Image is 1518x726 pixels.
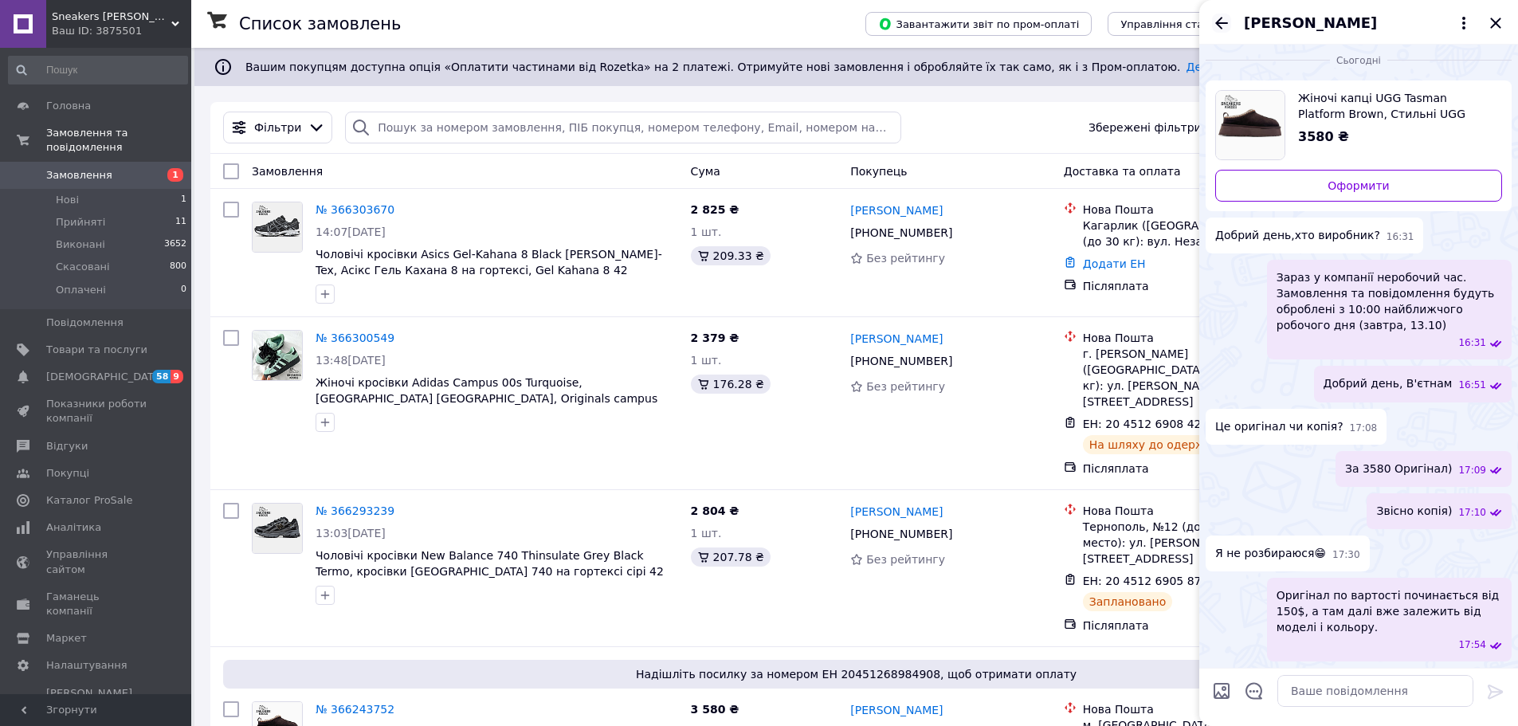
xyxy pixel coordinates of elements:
[1215,170,1502,202] a: Оформити
[46,168,112,182] span: Замовлення
[1244,681,1265,701] button: Відкрити шаблони відповідей
[1486,14,1505,33] button: Закрити
[1083,519,1307,567] div: Тернополь, №12 (до 30 кг на одно место): ул. [PERSON_NAME][STREET_ADDRESS]
[46,547,147,576] span: Управління сайтом
[1083,257,1146,270] a: Додати ЕН
[253,331,302,380] img: Фото товару
[1324,375,1453,392] span: Добрий день, В'єтнам
[252,330,303,381] a: Фото товару
[164,237,186,252] span: 3652
[1083,435,1245,454] div: На шляху до одержувача
[691,165,720,178] span: Cума
[254,120,301,135] span: Фільтри
[56,283,106,297] span: Оплачені
[691,332,739,344] span: 2 379 ₴
[1244,13,1377,33] span: [PERSON_NAME]
[1216,91,1285,159] img: 6291617872_w640_h640_zhenskie-tapochki-ugg.jpg
[170,260,186,274] span: 800
[46,316,124,330] span: Повідомлення
[345,112,900,143] input: Пошук за номером замовлення, ПІБ покупця, номером телефону, Email, номером накладної
[1277,269,1502,333] span: Зараз у компанії неробочий час. Замовлення та повідомлення будуть оброблені з 10:00 найближчого р...
[850,702,943,718] a: [PERSON_NAME]
[1083,503,1307,519] div: Нова Пошта
[316,376,657,421] a: Жіночі кросівки Adidas Campus 00s Turquoise, [GEOGRAPHIC_DATA] [GEOGRAPHIC_DATA], Originals campu...
[1083,202,1307,218] div: Нова Пошта
[229,666,1483,682] span: Надішліть посилку за номером ЕН 20451268984908, щоб отримати оплату
[1387,230,1414,244] span: 16:31 12.10.2025
[1298,129,1349,144] span: 3580 ₴
[691,547,771,567] div: 207.78 ₴
[253,504,302,553] img: Фото товару
[152,370,171,383] span: 58
[46,658,127,673] span: Налаштування
[316,248,662,277] a: Чоловічі кросівки Asics Gel-Kahana 8 Black [PERSON_NAME]-Tex, Асікс Гель Кахана 8 на гортексі, Ge...
[56,193,79,207] span: Нові
[1083,278,1307,294] div: Післяплата
[878,17,1079,31] span: Завантажити звіт по пром-оплаті
[1108,12,1255,36] button: Управління статусами
[1083,461,1307,477] div: Післяплата
[8,56,188,84] input: Пошук
[691,527,722,540] span: 1 шт.
[1206,52,1512,68] div: 12.10.2025
[1458,638,1486,652] span: 17:54 12.10.2025
[866,380,945,393] span: Без рейтингу
[691,375,771,394] div: 176.28 ₴
[316,203,394,216] a: № 366303670
[46,126,191,155] span: Замовлення та повідомлення
[252,503,303,554] a: Фото товару
[691,246,771,265] div: 209.33 ₴
[181,283,186,297] span: 0
[865,12,1092,36] button: Завантажити звіт по пром-оплаті
[850,331,943,347] a: [PERSON_NAME]
[46,493,132,508] span: Каталог ProSale
[46,466,89,481] span: Покупці
[253,202,302,252] img: Фото товару
[850,165,907,178] span: Покупець
[1083,701,1307,717] div: Нова Пошта
[1088,120,1205,135] span: Збережені фільтри:
[46,520,101,535] span: Аналітика
[1083,575,1216,587] span: ЕН: 20 4512 6905 8765
[847,350,955,372] div: [PHONE_NUMBER]
[1083,418,1216,430] span: ЕН: 20 4512 6908 4205
[866,553,945,566] span: Без рейтингу
[171,370,183,383] span: 9
[56,237,105,252] span: Виконані
[167,168,183,182] span: 1
[1458,379,1486,392] span: 16:51 12.10.2025
[691,354,722,367] span: 1 шт.
[1298,90,1489,122] span: Жіночі капці UGG Tasman Platform Brown, Стильні UGG Tazz Slipper коричневі замшеві на платформі
[1212,14,1231,33] button: Назад
[245,61,1256,73] span: Вашим покупцям доступна опція «Оплатити частинами від Rozetka» на 2 платежі. Отримуйте нові замов...
[1244,13,1473,33] button: [PERSON_NAME]
[1083,218,1307,249] div: Кагарлик ([GEOGRAPHIC_DATA].), №2 (до 30 кг): вул. Незалежності, 22
[691,504,739,517] span: 2 804 ₴
[1376,503,1452,520] span: Звісно копія)
[1458,506,1486,520] span: 17:10 12.10.2025
[181,193,186,207] span: 1
[1064,165,1181,178] span: Доставка та оплата
[316,549,664,578] a: Чоловічі кросівки New Balance 740 Thinsulate Grey Black Termo, кросівки [GEOGRAPHIC_DATA] 740 на ...
[1120,18,1242,30] span: Управління статусами
[239,14,401,33] h1: Список замовлень
[316,226,386,238] span: 14:07[DATE]
[52,10,171,24] span: Sneakers Kross
[691,226,722,238] span: 1 шт.
[850,504,943,520] a: [PERSON_NAME]
[46,99,91,113] span: Головна
[847,523,955,545] div: [PHONE_NUMBER]
[175,215,186,230] span: 11
[691,203,739,216] span: 2 825 ₴
[847,222,955,244] div: [PHONE_NUMBER]
[1215,545,1326,562] span: Я не розбираюся😁
[316,527,386,540] span: 13:03[DATE]
[316,332,394,344] a: № 366300549
[46,397,147,426] span: Показники роботи компанії
[850,202,943,218] a: [PERSON_NAME]
[1332,548,1360,562] span: 17:30 12.10.2025
[1215,227,1380,244] span: Добрий день,хто виробник?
